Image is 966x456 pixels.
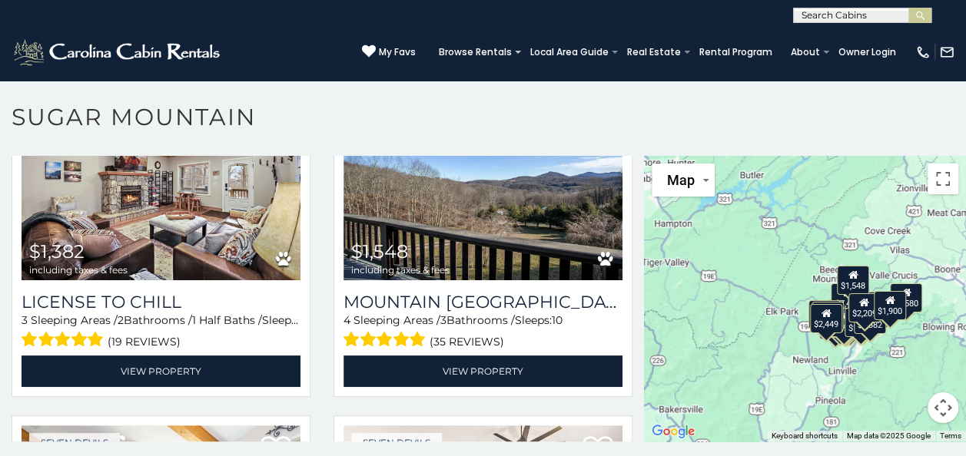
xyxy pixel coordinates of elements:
[915,45,931,60] img: phone-regular-white.png
[108,332,181,352] span: (19 reviews)
[22,313,28,327] span: 3
[783,41,828,63] a: About
[939,45,954,60] img: mail-regular-white.png
[837,266,869,295] div: $1,548
[440,313,446,327] span: 3
[12,37,224,68] img: White-1-2.png
[889,283,921,312] div: $1,580
[29,265,128,275] span: including taxes & fees
[692,41,780,63] a: Rental Program
[430,332,504,352] span: (35 reviews)
[523,41,616,63] a: Local Area Guide
[22,292,300,312] a: License to Chill
[351,240,408,263] span: $1,548
[552,313,563,327] span: 10
[648,421,699,441] img: Google
[192,313,262,327] span: 1 Half Baths /
[847,431,931,440] span: Map data ©2025 Google
[344,312,622,352] div: Sleeping Areas / Bathrooms / Sleeps:
[299,313,306,327] span: 6
[344,94,622,280] a: Mountain Skye Lodge $1,548 including taxes & fees
[351,433,442,452] a: Seven Devils
[379,45,416,59] span: My Favs
[928,392,958,423] button: Map camera controls
[344,355,622,387] a: View Property
[831,283,863,312] div: $7,498
[652,164,715,197] button: Change map style
[344,292,622,312] h3: Mountain Skye Lodge
[362,45,416,60] a: My Favs
[667,172,695,188] span: Map
[772,431,838,441] button: Keyboard shortcuts
[118,313,124,327] span: 2
[22,355,300,387] a: View Property
[344,94,622,280] img: Mountain Skye Lodge
[648,421,699,441] a: Open this area in Google Maps (opens a new window)
[811,302,843,331] div: $1,960
[29,240,85,263] span: $1,382
[351,265,450,275] span: including taxes & fees
[940,431,961,440] a: Terms (opens in new tab)
[831,41,904,63] a: Owner Login
[22,94,300,280] a: License to Chill $1,382 including taxes & fees
[928,164,958,194] button: Toggle fullscreen view
[22,94,300,280] img: License to Chill
[431,41,520,63] a: Browse Rentals
[619,41,689,63] a: Real Estate
[873,291,905,320] div: $1,900
[848,293,880,322] div: $2,209
[29,433,120,452] a: Seven Devils
[844,308,876,337] div: $1,716
[22,312,300,352] div: Sleeping Areas / Bathrooms / Sleeps:
[344,313,350,327] span: 4
[344,292,622,312] a: Mountain [GEOGRAPHIC_DATA]
[810,304,842,333] div: $2,449
[808,300,840,329] div: $2,497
